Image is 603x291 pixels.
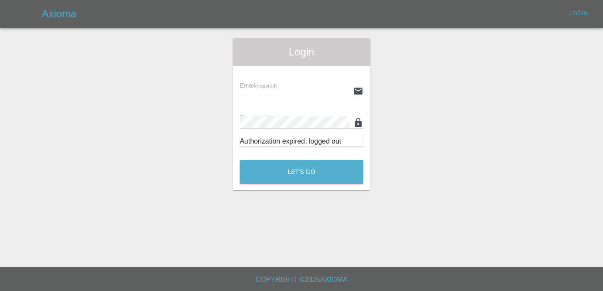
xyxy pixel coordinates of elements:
[7,274,596,286] h6: Copyright © 2025 Axioma
[267,115,289,120] small: (required)
[255,83,277,88] small: (required)
[240,82,277,89] span: Email
[565,7,593,20] a: Login
[240,45,363,59] span: Login
[240,160,363,184] button: Let's Go
[240,136,363,147] div: Authorization expired, logged out
[42,7,76,21] h5: Axioma
[240,114,288,121] span: Password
